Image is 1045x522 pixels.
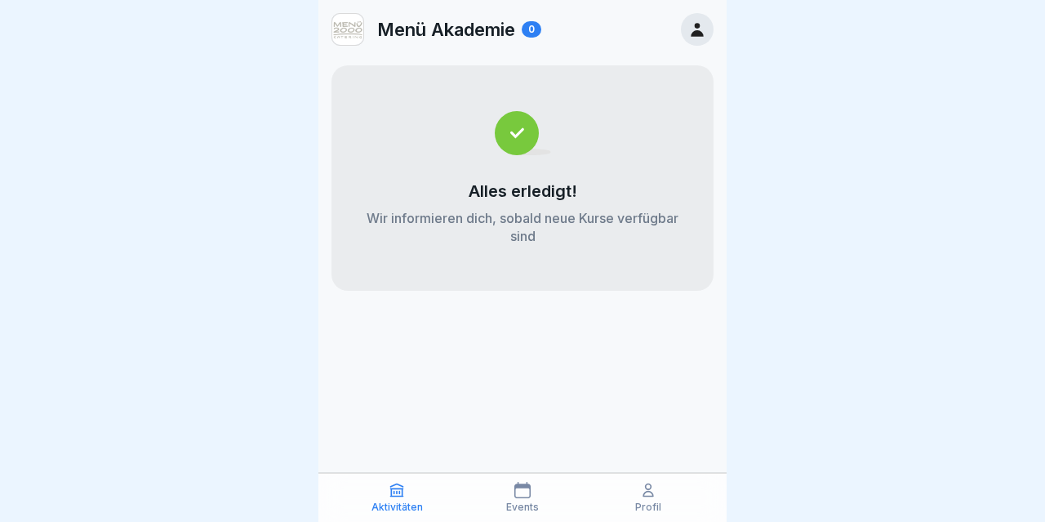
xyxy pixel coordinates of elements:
[469,181,577,201] p: Alles erledigt!
[371,502,423,513] p: Aktivitäten
[332,14,363,45] img: v3gslzn6hrr8yse5yrk8o2yg.png
[364,209,681,245] p: Wir informieren dich, sobald neue Kurse verfügbar sind
[506,502,539,513] p: Events
[377,19,515,40] p: Menü Akademie
[635,502,661,513] p: Profil
[522,21,541,38] div: 0
[495,111,551,155] img: completed.svg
